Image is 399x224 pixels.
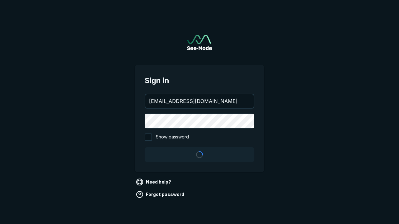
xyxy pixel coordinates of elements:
input: your@email.com [145,94,254,108]
img: See-Mode Logo [187,35,212,50]
a: Forgot password [135,189,187,199]
a: Need help? [135,177,174,187]
a: Go to sign in [187,35,212,50]
span: Show password [156,133,189,141]
span: Sign in [145,75,254,86]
